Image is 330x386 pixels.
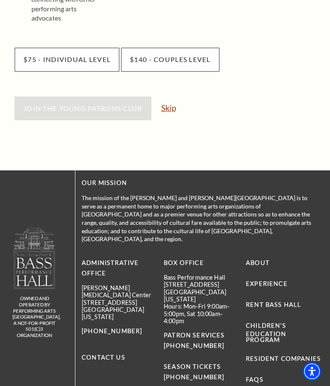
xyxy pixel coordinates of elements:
a: Rent Bass Hall [246,301,301,308]
input: Button [121,48,219,71]
div: Accessibility Menu [303,362,321,381]
p: [PHONE_NUMBER] [82,326,157,337]
a: Resident Companies [246,355,321,362]
p: owned and operated by Performing Arts [GEOGRAPHIC_DATA], A NOT-FOR-PROFIT 501(C)3 ORGANIZATION [13,296,57,338]
p: Hours: Mon-Fri 9:00am-5:00pm, Sat 10:00am-4:00pm [164,303,240,324]
p: OUR MISSION [82,178,322,188]
p: BOX OFFICE [164,258,240,268]
p: [GEOGRAPHIC_DATA][US_STATE] [82,306,157,321]
a: Experience [246,280,288,287]
a: Contact Us [82,354,125,361]
p: [GEOGRAPHIC_DATA][US_STATE] [164,288,240,303]
p: SEASON TICKETS [PHONE_NUMBER] [164,351,240,383]
a: About [246,259,270,266]
p: [PERSON_NAME][MEDICAL_DATA] Center [82,284,157,299]
img: owned and operated by Performing Arts Fort Worth, A NOT-FOR-PROFIT 501(C)3 ORGANIZATION [13,227,56,289]
p: Bass Performance Hall [164,274,240,281]
a: Skip [161,104,176,112]
p: [STREET_ADDRESS] [164,281,240,288]
span: Join the Young Patrons Club [23,104,142,112]
input: Button [15,48,119,71]
button: Join the Young Patrons Club [15,97,151,120]
p: Administrative Office [82,258,157,279]
a: Children's Education Program [246,322,286,343]
p: [STREET_ADDRESS] [82,299,157,306]
p: PATRON SERVICES [PHONE_NUMBER] [164,330,240,351]
p: The mission of the [PERSON_NAME] and [PERSON_NAME][GEOGRAPHIC_DATA] is to serve as a permanent ho... [82,194,322,243]
a: FAQs [246,376,263,383]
